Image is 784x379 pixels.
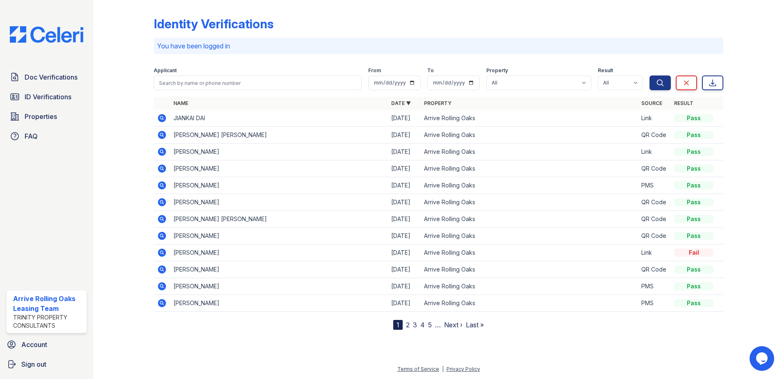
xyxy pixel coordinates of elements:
[388,194,421,211] td: [DATE]
[674,131,713,139] div: Pass
[421,295,638,312] td: Arrive Rolling Oaks
[170,211,388,228] td: [PERSON_NAME] [PERSON_NAME]
[170,110,388,127] td: JIANKAI DAI
[424,100,451,106] a: Property
[638,144,671,160] td: Link
[7,69,87,85] a: Doc Verifications
[388,244,421,261] td: [DATE]
[420,321,425,329] a: 4
[421,211,638,228] td: Arrive Rolling Oaks
[674,249,713,257] div: Fail
[638,194,671,211] td: QR Code
[7,128,87,144] a: FAQ
[25,131,38,141] span: FAQ
[388,144,421,160] td: [DATE]
[170,177,388,194] td: [PERSON_NAME]
[444,321,463,329] a: Next ›
[421,228,638,244] td: Arrive Rolling Oaks
[388,160,421,177] td: [DATE]
[413,321,417,329] a: 3
[13,313,83,330] div: Trinity Property Consultants
[21,359,46,369] span: Sign out
[173,100,188,106] a: Name
[170,127,388,144] td: [PERSON_NAME] [PERSON_NAME]
[388,177,421,194] td: [DATE]
[638,261,671,278] td: QR Code
[388,127,421,144] td: [DATE]
[674,232,713,240] div: Pass
[397,366,439,372] a: Terms of Service
[435,320,441,330] span: …
[3,356,90,372] a: Sign out
[750,346,776,371] iframe: chat widget
[447,366,480,372] a: Privacy Policy
[393,320,403,330] div: 1
[421,144,638,160] td: Arrive Rolling Oaks
[638,295,671,312] td: PMS
[674,148,713,156] div: Pass
[674,299,713,307] div: Pass
[3,336,90,353] a: Account
[486,67,508,74] label: Property
[638,244,671,261] td: Link
[421,110,638,127] td: Arrive Rolling Oaks
[421,261,638,278] td: Arrive Rolling Oaks
[428,321,432,329] a: 5
[674,282,713,290] div: Pass
[7,89,87,105] a: ID Verifications
[674,198,713,206] div: Pass
[25,92,71,102] span: ID Verifications
[3,26,90,43] img: CE_Logo_Blue-a8612792a0a2168367f1c8372b55b34899dd931a85d93a1a3d3e32e68fde9ad4.png
[388,261,421,278] td: [DATE]
[674,100,693,106] a: Result
[638,211,671,228] td: QR Code
[674,265,713,274] div: Pass
[406,321,410,329] a: 2
[638,110,671,127] td: Link
[442,366,444,372] div: |
[154,16,273,31] div: Identity Verifications
[157,41,720,51] p: You have been logged in
[170,244,388,261] td: [PERSON_NAME]
[388,211,421,228] td: [DATE]
[154,67,177,74] label: Applicant
[598,67,613,74] label: Result
[638,127,671,144] td: QR Code
[674,181,713,189] div: Pass
[170,261,388,278] td: [PERSON_NAME]
[391,100,411,106] a: Date ▼
[388,110,421,127] td: [DATE]
[25,112,57,121] span: Properties
[674,164,713,173] div: Pass
[170,278,388,295] td: [PERSON_NAME]
[638,228,671,244] td: QR Code
[638,278,671,295] td: PMS
[638,160,671,177] td: QR Code
[388,228,421,244] td: [DATE]
[421,160,638,177] td: Arrive Rolling Oaks
[170,194,388,211] td: [PERSON_NAME]
[421,194,638,211] td: Arrive Rolling Oaks
[421,244,638,261] td: Arrive Rolling Oaks
[466,321,484,329] a: Last »
[170,295,388,312] td: [PERSON_NAME]
[7,108,87,125] a: Properties
[674,215,713,223] div: Pass
[170,228,388,244] td: [PERSON_NAME]
[21,340,47,349] span: Account
[388,295,421,312] td: [DATE]
[421,278,638,295] td: Arrive Rolling Oaks
[154,75,362,90] input: Search by name or phone number
[170,160,388,177] td: [PERSON_NAME]
[421,177,638,194] td: Arrive Rolling Oaks
[427,67,434,74] label: To
[421,127,638,144] td: Arrive Rolling Oaks
[13,294,83,313] div: Arrive Rolling Oaks Leasing Team
[368,67,381,74] label: From
[638,177,671,194] td: PMS
[641,100,662,106] a: Source
[388,278,421,295] td: [DATE]
[25,72,77,82] span: Doc Verifications
[170,144,388,160] td: [PERSON_NAME]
